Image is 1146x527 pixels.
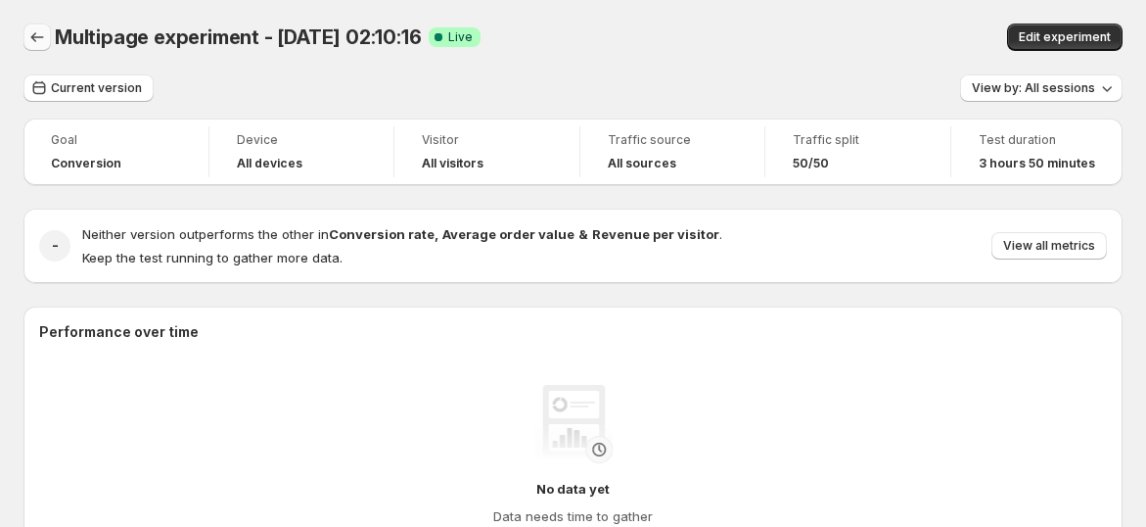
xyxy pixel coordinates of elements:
a: VisitorAll visitors [422,130,552,173]
a: DeviceAll devices [237,130,367,173]
span: Current version [51,80,142,96]
span: Device [237,132,367,148]
h4: All devices [237,156,302,171]
span: Conversion [51,156,121,171]
span: 50/50 [793,156,829,171]
button: View by: All sessions [960,74,1123,102]
strong: Average order value [442,226,574,242]
span: Edit experiment [1019,29,1111,45]
strong: Revenue per visitor [592,226,719,242]
h4: No data yet [536,479,610,499]
a: GoalConversion [51,130,181,173]
span: Keep the test running to gather more data. [82,250,343,265]
h2: Performance over time [39,322,1107,342]
strong: & [578,226,588,242]
h2: - [52,236,59,256]
a: Test duration3 hours 50 minutes [979,130,1095,173]
strong: , [435,226,438,242]
button: View all metrics [991,232,1107,260]
span: Goal [51,132,181,148]
strong: Conversion rate [329,226,435,242]
h4: Data needs time to gather [493,506,653,526]
button: Edit experiment [1007,24,1123,51]
span: Multipage experiment - [DATE] 02:10:16 [55,25,421,49]
span: Neither version outperforms the other in . [82,226,722,242]
button: Current version [23,74,154,102]
h4: All visitors [422,156,483,171]
a: Traffic sourceAll sources [608,130,738,173]
span: Test duration [979,132,1095,148]
span: Traffic split [793,132,923,148]
a: Traffic split50/50 [793,130,923,173]
span: 3 hours 50 minutes [979,156,1095,171]
span: View by: All sessions [972,80,1095,96]
span: Visitor [422,132,552,148]
button: Back [23,24,51,51]
span: View all metrics [1003,238,1095,254]
h4: All sources [608,156,676,171]
img: No data yet [534,385,613,463]
span: Traffic source [608,132,738,148]
span: Live [448,29,473,45]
